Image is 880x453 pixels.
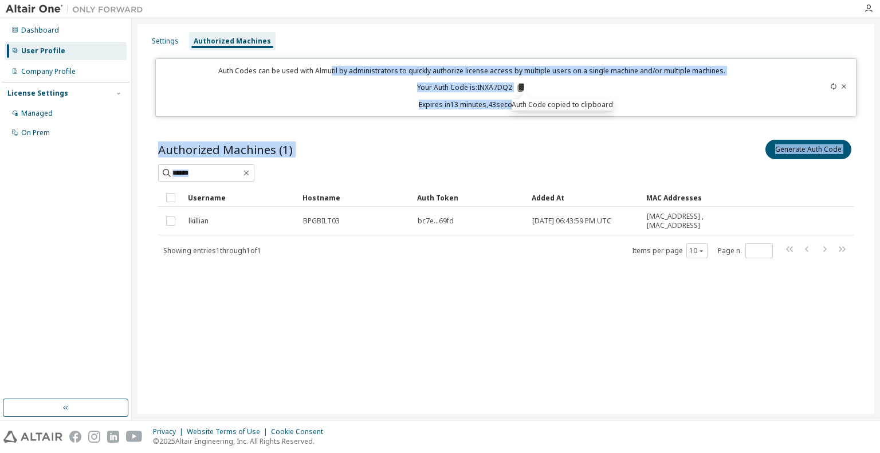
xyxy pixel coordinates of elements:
button: Generate Auth Code [765,140,851,159]
div: User Profile [21,46,65,56]
span: Authorized Machines (1) [158,141,293,157]
div: Website Terms of Use [187,427,271,436]
div: Username [188,188,293,207]
img: youtube.svg [126,431,143,443]
span: Showing entries 1 through 1 of 1 [163,246,261,255]
div: Hostname [302,188,408,207]
div: Authorized Machines [194,37,271,46]
div: MAC Addresses [646,188,733,207]
div: On Prem [21,128,50,137]
div: Auth Code copied to clipboard [512,99,613,111]
img: linkedin.svg [107,431,119,443]
div: License Settings [7,89,68,98]
span: [MAC_ADDRESS] , [MAC_ADDRESS] [647,212,733,230]
img: facebook.svg [69,431,81,443]
button: 10 [689,246,705,255]
div: Cookie Consent [271,427,330,436]
span: Page n. [718,243,773,258]
div: Added At [532,188,637,207]
div: Company Profile [21,67,76,76]
p: Expires in 13 minutes, 43 seconds [163,100,780,109]
div: Dashboard [21,26,59,35]
div: Settings [152,37,179,46]
span: Items per page [632,243,708,258]
span: bc7e...69fd [418,216,454,226]
img: instagram.svg [88,431,100,443]
img: altair_logo.svg [3,431,62,443]
div: Privacy [153,427,187,436]
div: Managed [21,109,53,118]
span: BPGBILT03 [303,216,340,226]
span: [DATE] 06:43:59 PM UTC [532,216,611,226]
p: © 2025 Altair Engineering, Inc. All Rights Reserved. [153,436,330,446]
span: lkillian [188,216,209,226]
p: Your Auth Code is: INXA7DQ2 [417,82,526,93]
img: Altair One [6,3,149,15]
p: Auth Codes can be used with Almutil by administrators to quickly authorize license access by mult... [163,66,780,76]
div: Auth Token [417,188,522,207]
